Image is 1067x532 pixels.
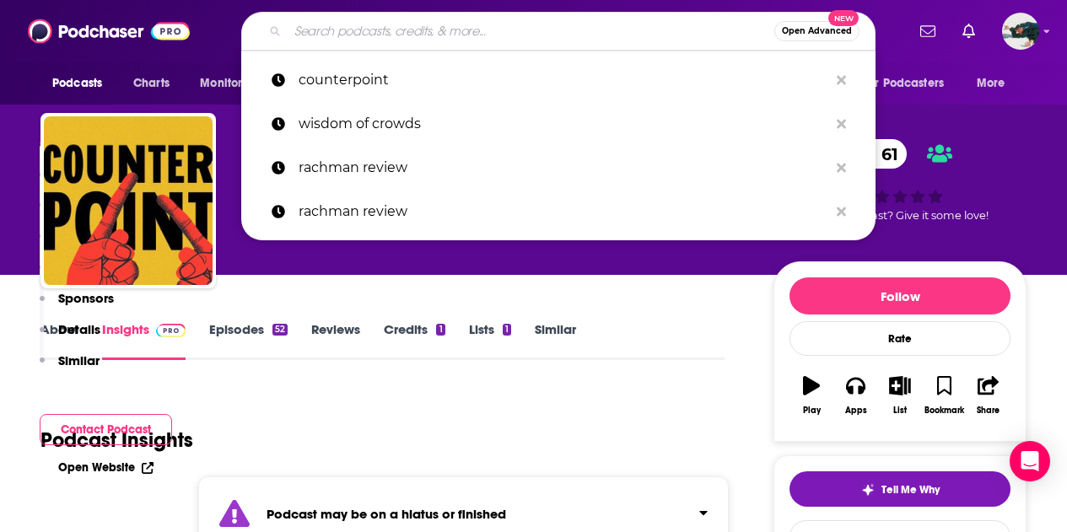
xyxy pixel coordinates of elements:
[503,324,511,336] div: 1
[384,321,445,360] a: Credits1
[267,506,506,522] strong: Podcast may be on a hiatus or finished
[272,324,288,336] div: 52
[811,209,989,222] span: Good podcast? Give it some love!
[28,15,190,47] img: Podchaser - Follow, Share and Rate Podcasts
[40,321,100,352] button: Details
[40,414,172,445] button: Contact Podcast
[299,58,828,102] p: counterpoint
[922,365,966,426] button: Bookmark
[852,67,968,99] button: open menu
[40,67,124,99] button: open menu
[241,190,876,234] a: rachman review
[1002,13,1039,50] button: Show profile menu
[200,72,260,95] span: Monitoring
[789,365,833,426] button: Play
[881,483,940,497] span: Tell Me Why
[40,352,100,384] button: Similar
[803,406,821,416] div: Play
[865,139,907,169] span: 61
[789,471,1010,507] button: tell me why sparkleTell Me Why
[956,17,982,46] a: Show notifications dropdown
[436,324,445,336] div: 1
[893,406,907,416] div: List
[789,277,1010,314] button: Follow
[209,321,288,360] a: Episodes52
[782,27,852,35] span: Open Advanced
[773,128,1027,233] div: 61Good podcast? Give it some love!
[299,190,828,234] p: rachman review
[878,365,922,426] button: List
[122,67,180,99] a: Charts
[299,102,828,146] p: wisdom of crowds
[861,483,875,497] img: tell me why sparkle
[1010,441,1050,481] div: Open Intercom Messenger
[967,365,1010,426] button: Share
[924,406,964,416] div: Bookmark
[311,321,360,360] a: Reviews
[52,72,102,95] span: Podcasts
[241,146,876,190] a: rachman review
[965,67,1027,99] button: open menu
[774,21,860,41] button: Open AdvancedNew
[913,17,942,46] a: Show notifications dropdown
[133,72,170,95] span: Charts
[469,321,511,360] a: Lists1
[241,102,876,146] a: wisdom of crowds
[288,18,774,45] input: Search podcasts, credits, & more...
[833,365,877,426] button: Apps
[241,12,876,51] div: Search podcasts, credits, & more...
[58,321,100,337] p: Details
[977,72,1005,95] span: More
[44,116,213,285] img: Counterpoint
[299,146,828,190] p: rachman review
[1002,13,1039,50] img: User Profile
[845,406,867,416] div: Apps
[789,321,1010,356] div: Rate
[828,10,859,26] span: New
[848,139,907,169] a: 61
[58,460,154,475] a: Open Website
[1002,13,1039,50] span: Logged in as fsg.publicity
[188,67,282,99] button: open menu
[58,352,100,368] p: Similar
[977,406,1000,416] div: Share
[863,72,944,95] span: For Podcasters
[241,58,876,102] a: counterpoint
[535,321,576,360] a: Similar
